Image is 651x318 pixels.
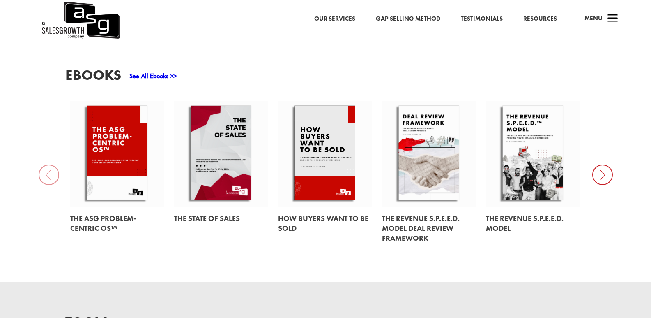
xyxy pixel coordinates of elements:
a: See All Ebooks >> [129,72,177,80]
span: a [605,11,621,27]
a: Testimonials [461,14,503,24]
a: Resources [523,14,557,24]
h3: EBooks [65,68,121,86]
a: Gap Selling Method [376,14,440,24]
a: Our Services [314,14,355,24]
span: Menu [584,14,603,22]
